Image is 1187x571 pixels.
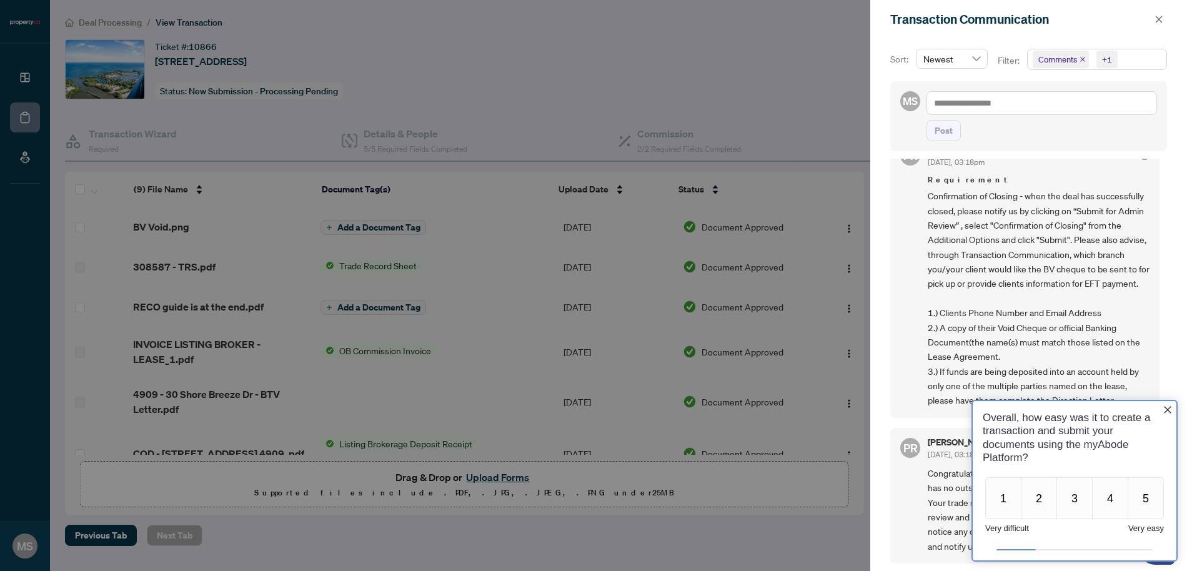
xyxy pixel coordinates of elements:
div: +1 [1102,53,1112,66]
h5: [PERSON_NAME] [928,438,995,447]
iframe: Sprig User Feedback Dialog [962,389,1187,571]
span: close [1155,15,1163,24]
span: Congratulations on your Transaction! This transaction has no outstanding documents or corrections... [928,466,1150,554]
p: Sort: [890,52,911,66]
span: [DATE], 03:18pm [928,157,985,167]
span: Comments [1038,53,1077,66]
span: PR [903,439,918,457]
span: close [1080,56,1086,62]
div: Transaction Communication [890,10,1151,29]
span: [DATE], 03:18pm [928,450,985,459]
span: Confirmation of Closing - when the deal has successfully closed, please notify us by clicking on ... [928,189,1150,408]
span: Newest [923,49,980,68]
span: Requirement [928,174,1150,186]
button: Post [926,120,961,141]
span: MS [903,93,918,109]
p: Filter: [998,54,1021,67]
span: Comments [1033,51,1089,68]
